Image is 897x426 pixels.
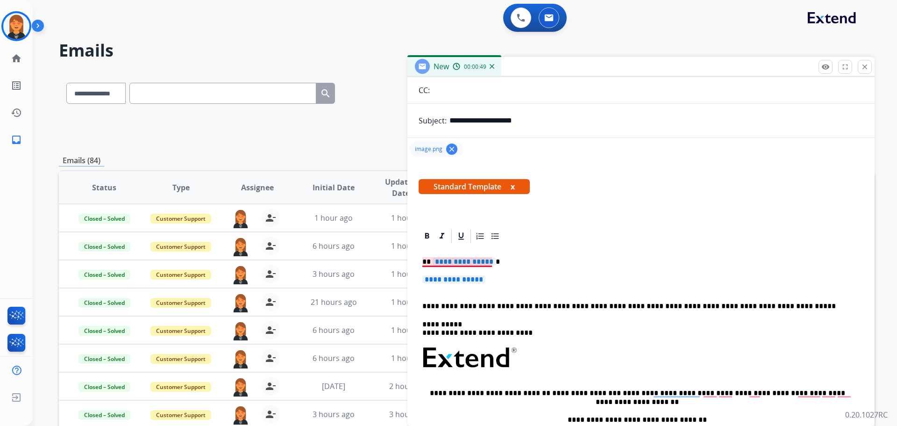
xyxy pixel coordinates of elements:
span: Closed – Solved [78,214,130,224]
div: Italic [435,229,449,243]
mat-icon: person_remove [265,325,276,336]
span: Customer Support [150,270,211,280]
span: Closed – Solved [78,326,130,336]
span: Closed – Solved [78,242,130,252]
span: 6 hours ago [313,241,355,251]
span: Standard Template [419,179,530,194]
span: Customer Support [150,298,211,308]
mat-icon: person_remove [265,240,276,252]
img: agent-avatar [231,349,250,368]
span: Updated Date [380,176,422,199]
mat-icon: home [11,53,22,64]
mat-icon: person_remove [265,296,276,308]
p: Subject: [419,115,447,126]
span: 3 hours ago [313,409,355,419]
div: Bold [420,229,434,243]
span: Customer Support [150,242,211,252]
img: agent-avatar [231,293,250,312]
mat-icon: inbox [11,134,22,145]
span: 1 hour ago [314,213,353,223]
p: CC: [419,85,430,96]
span: Closed – Solved [78,298,130,308]
span: Closed – Solved [78,354,130,364]
mat-icon: person_remove [265,212,276,224]
span: Closed – Solved [78,410,130,420]
span: Status [92,182,116,193]
mat-icon: person_remove [265,268,276,280]
span: 1 hour ago [391,213,429,223]
span: 6 hours ago [313,325,355,335]
span: Assignee [241,182,274,193]
span: Closed – Solved [78,270,130,280]
mat-icon: search [320,88,331,99]
span: 1 hour ago [391,325,429,335]
span: Initial Date [313,182,355,193]
span: image.png [415,145,442,153]
span: Customer Support [150,354,211,364]
span: 3 hours ago [313,269,355,279]
span: 3 hours ago [389,409,431,419]
mat-icon: fullscreen [841,63,849,71]
div: Bullet List [488,229,502,243]
mat-icon: close [861,63,869,71]
span: 2 hours ago [389,381,431,391]
img: agent-avatar [231,321,250,340]
span: 6 hours ago [313,353,355,363]
span: 21 hours ago [311,297,357,307]
img: agent-avatar [231,405,250,425]
h2: Emails [59,41,875,60]
mat-icon: remove_red_eye [821,63,830,71]
img: agent-avatar [231,209,250,228]
span: 1 hour ago [391,269,429,279]
span: New [434,61,449,72]
span: 00:00:49 [464,63,486,71]
mat-icon: clear [448,145,456,153]
span: Customer Support [150,326,211,336]
span: Customer Support [150,410,211,420]
mat-icon: person_remove [265,353,276,364]
p: Emails (84) [59,155,104,166]
img: agent-avatar [231,237,250,256]
div: Underline [454,229,468,243]
img: avatar [3,13,29,39]
img: agent-avatar [231,265,250,284]
span: Customer Support [150,214,211,224]
span: 1 hour ago [391,353,429,363]
span: [DATE] [322,381,345,391]
mat-icon: list_alt [11,80,22,91]
img: agent-avatar [231,377,250,397]
mat-icon: person_remove [265,381,276,392]
button: x [511,181,515,192]
span: Customer Support [150,382,211,392]
span: 1 hour ago [391,297,429,307]
span: Type [172,182,190,193]
mat-icon: history [11,107,22,118]
p: 0.20.1027RC [845,409,888,420]
span: Closed – Solved [78,382,130,392]
span: 1 hour ago [391,241,429,251]
div: Ordered List [473,229,487,243]
mat-icon: person_remove [265,409,276,420]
